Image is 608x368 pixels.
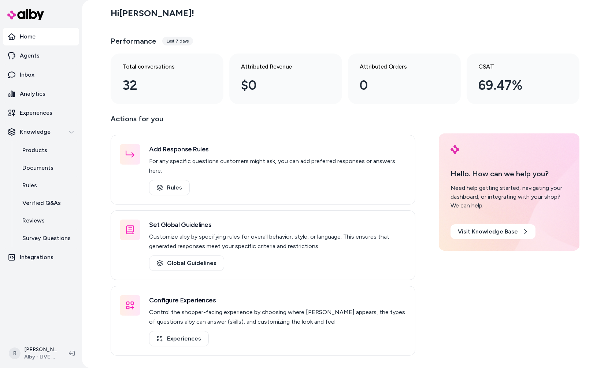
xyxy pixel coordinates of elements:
p: Rules [22,181,37,190]
p: Survey Questions [22,234,71,243]
h3: Attributed Revenue [241,62,319,71]
h3: Total conversations [122,62,200,71]
h3: CSAT [478,62,556,71]
p: Control the shopper-facing experience by choosing where [PERSON_NAME] appears, the types of quest... [149,308,406,327]
a: Reviews [15,212,79,229]
a: Products [15,141,79,159]
h3: Add Response Rules [149,144,406,154]
p: Analytics [20,89,45,98]
p: Verified Q&As [22,199,61,207]
a: Total conversations 32 [111,54,223,104]
p: Home [20,32,36,41]
a: CSAT 69.47% [467,54,579,104]
a: Survey Questions [15,229,79,247]
a: Integrations [3,249,79,266]
button: Knowledge [3,123,79,141]
img: alby Logo [451,145,459,154]
p: Hello. How can we help you? [451,168,568,179]
p: Integrations [20,253,53,262]
h3: Configure Experiences [149,295,406,305]
a: Home [3,28,79,45]
p: [PERSON_NAME] [24,346,57,353]
button: R[PERSON_NAME]Alby - LIVE on [DOMAIN_NAME] [4,342,63,365]
div: 69.47% [478,76,556,95]
p: Inbox [20,70,34,79]
a: Verified Q&As [15,194,79,212]
div: Last 7 days [162,37,193,45]
p: Agents [20,51,40,60]
div: Need help getting started, navigating your dashboard, or integrating with your shop? We can help. [451,184,568,210]
a: Documents [15,159,79,177]
p: Customize alby by specifying rules for overall behavior, style, or language. This ensures that ge... [149,232,406,251]
a: Agents [3,47,79,65]
h2: Hi [PERSON_NAME] ! [111,8,194,19]
p: For any specific questions customers might ask, you can add preferred responses or answers here. [149,157,406,176]
a: Analytics [3,85,79,103]
h3: Set Global Guidelines [149,220,406,230]
div: 0 [360,76,437,95]
img: alby Logo [7,9,44,20]
p: Actions for you [111,113,415,130]
p: Experiences [20,108,52,117]
a: Experiences [149,331,209,346]
a: Inbox [3,66,79,84]
p: Knowledge [20,128,51,136]
a: Experiences [3,104,79,122]
p: Products [22,146,47,155]
p: Documents [22,163,53,172]
a: Visit Knowledge Base [451,224,535,239]
span: Alby - LIVE on [DOMAIN_NAME] [24,353,57,361]
a: Global Guidelines [149,255,224,271]
div: 32 [122,76,200,95]
a: Rules [15,177,79,194]
a: Rules [149,180,190,195]
a: Attributed Revenue $0 [229,54,342,104]
h3: Attributed Orders [360,62,437,71]
h3: Performance [111,36,156,46]
div: $0 [241,76,319,95]
span: R [9,347,21,359]
a: Attributed Orders 0 [348,54,461,104]
p: Reviews [22,216,45,225]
